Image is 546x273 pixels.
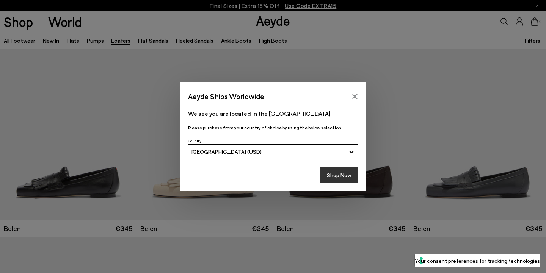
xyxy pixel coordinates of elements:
button: Shop Now [320,167,358,183]
span: Country [188,139,201,143]
button: Close [349,91,361,102]
span: [GEOGRAPHIC_DATA] (USD) [191,148,262,155]
button: Your consent preferences for tracking technologies [415,254,540,267]
p: Please purchase from your country of choice by using the below selection: [188,124,358,131]
label: Your consent preferences for tracking technologies [415,257,540,265]
span: Aeyde Ships Worldwide [188,90,264,103]
p: We see you are located in the [GEOGRAPHIC_DATA] [188,109,358,118]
